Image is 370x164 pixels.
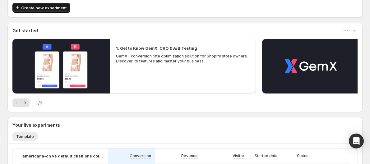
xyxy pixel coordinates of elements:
[116,45,197,51] h2: 1. Get to Know GemX: CRO & A/B Testing
[262,39,359,93] button: Play video
[130,153,151,158] p: Conversion
[12,122,60,128] h3: Your live experiments
[12,28,38,34] h3: Get started
[297,153,308,158] p: Status
[12,39,110,93] button: Play video
[12,98,30,107] nav: Pagination
[12,3,70,13] button: Create new experiment
[21,98,30,107] button: Next
[255,153,278,158] p: Started date
[349,134,364,148] div: Open Intercom Messenger
[16,134,34,139] span: Template
[21,5,67,11] span: Create new experiment
[116,54,250,64] p: GemX - conversion rate optimization solution for Shopify store owners. Discover its features and ...
[233,153,244,158] p: Visitor
[349,132,358,141] button: Search and filter results
[181,153,198,158] p: Revenue
[22,153,103,159] p: americana-ch vs default cushions collection template
[36,100,42,106] span: 1 / 2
